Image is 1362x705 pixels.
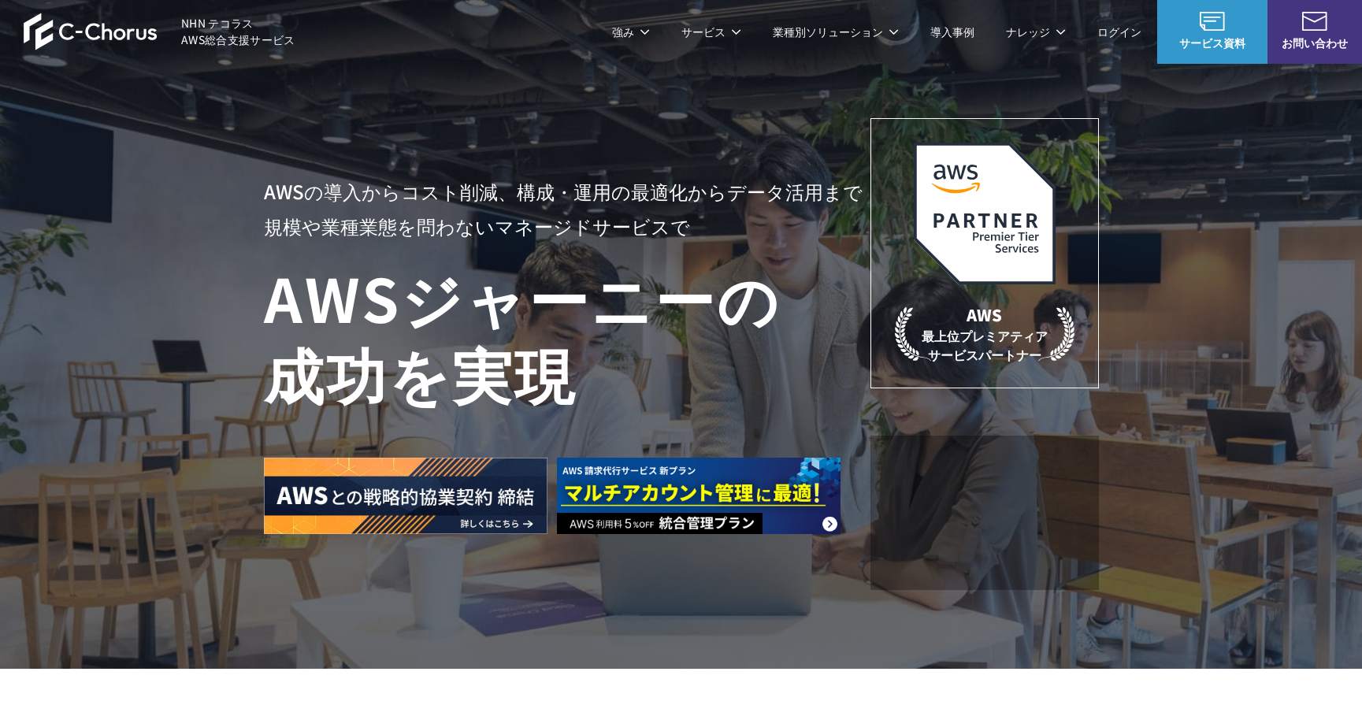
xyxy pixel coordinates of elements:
[264,174,870,243] p: AWSの導入からコスト削減、 構成・運用の最適化からデータ活用まで 規模や業種業態を問わない マネージドサービスで
[1200,12,1225,31] img: AWS総合支援サービス C-Chorus サービス資料
[612,24,650,40] p: 強み
[181,15,295,48] span: NHN テコラス AWS総合支援サービス
[895,303,1074,364] p: 最上位プレミアティア サービスパートナー
[24,13,295,50] a: AWS総合支援サービス C-Chorus NHN テコラスAWS総合支援サービス
[1157,35,1267,51] span: サービス資料
[914,143,1056,284] img: AWSプレミアティアサービスパートナー
[967,303,1002,326] em: AWS
[557,458,841,534] img: AWS請求代行サービス 統合管理プラン
[264,458,547,534] img: AWSとの戦略的協業契約 締結
[1006,24,1066,40] p: ナレッジ
[681,24,741,40] p: サービス
[930,24,974,40] a: 導入事例
[1097,24,1141,40] a: ログイン
[773,24,899,40] p: 業種別ソリューション
[1302,12,1327,31] img: お問い合わせ
[264,259,870,410] h1: AWS ジャーニーの 成功を実現
[902,459,1067,574] img: 契約件数
[1267,35,1362,51] span: お問い合わせ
